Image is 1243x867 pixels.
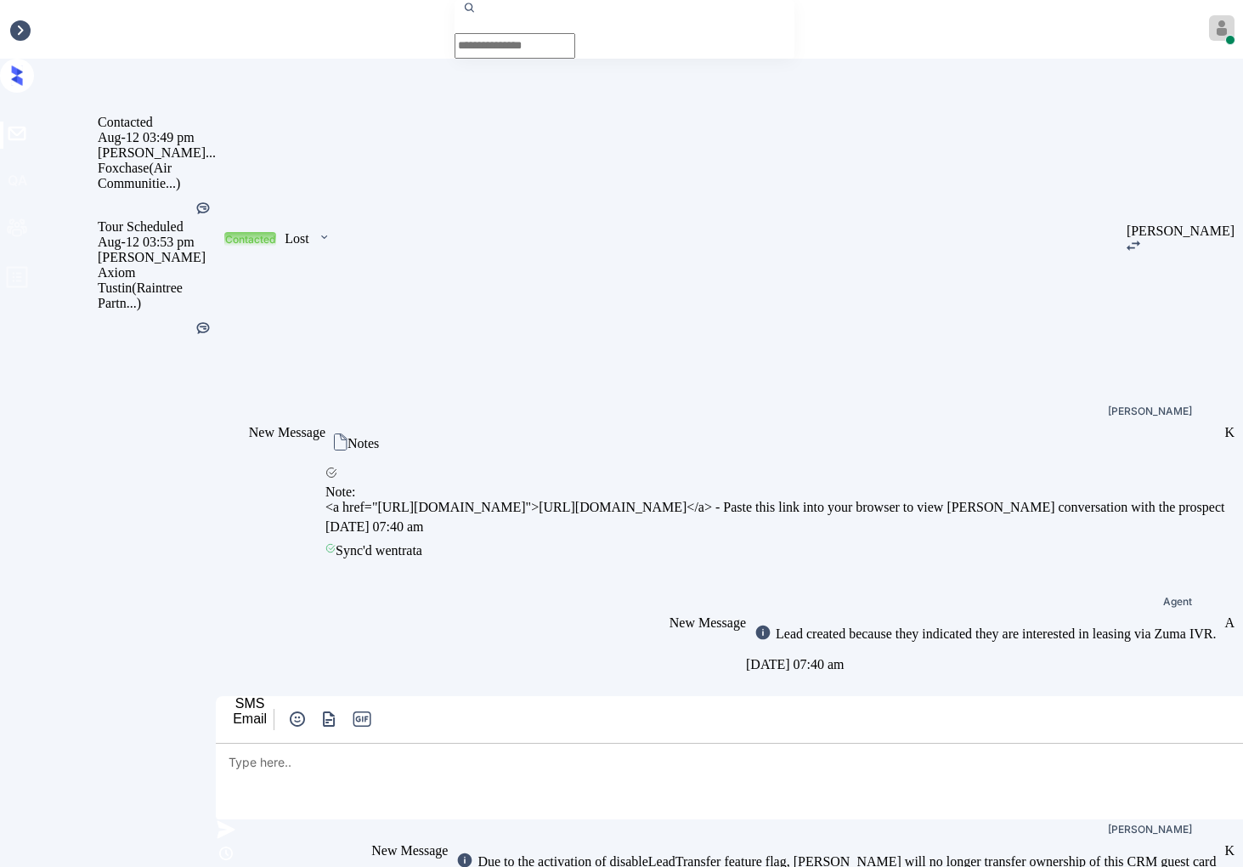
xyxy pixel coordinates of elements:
span: Agent [1163,597,1192,607]
img: icon-zuma [325,467,337,479]
img: icon-zuma [1127,241,1140,251]
div: Foxchase (Air Communitie...) [98,161,216,191]
img: icon-zuma [318,229,331,245]
div: [PERSON_NAME] [98,250,216,265]
div: SMS [233,696,267,711]
div: <a href="[URL][DOMAIN_NAME]">[URL][DOMAIN_NAME]</a> - Paste this link into your browser to view [... [325,500,1224,515]
div: Inbox [8,22,40,37]
div: Notes [347,436,379,451]
div: Email [233,711,267,727]
img: icon-zuma [287,709,308,729]
div: Aug-12 03:49 pm [98,130,216,145]
div: Kelsey was silent [195,200,212,219]
div: Axiom Tustin (Raintree Partn...) [98,265,216,311]
div: Sync'd w entrata [325,539,1224,563]
div: Lost [285,231,308,246]
img: Kelsey was silent [195,320,212,337]
img: icon-zuma [334,433,347,450]
div: Note: [325,484,1224,500]
div: Contacted [98,115,216,130]
span: New Message [670,615,746,630]
div: [PERSON_NAME] [1108,406,1192,416]
img: icon-zuma [216,819,236,840]
div: A [1224,615,1235,631]
div: Tour Scheduled [98,219,216,235]
img: icon-zuma [216,843,236,864]
div: Lead created because they indicated they are interested in leasing via Zuma IVR. [771,626,1216,642]
div: Contacted [225,233,275,246]
span: profile [5,265,29,295]
div: [DATE] 07:40 am [325,515,1224,539]
img: avatar [1209,15,1235,41]
img: icon-zuma [754,624,771,641]
div: Aug-12 03:53 pm [98,235,216,250]
img: Kelsey was silent [195,200,212,217]
img: icon-zuma [319,709,340,729]
div: [PERSON_NAME] [1127,224,1235,239]
div: Kelsey was silent [195,320,212,339]
span: New Message [249,425,325,439]
div: [DATE] 07:40 am [746,653,1224,677]
div: [PERSON_NAME]... [98,145,216,161]
div: K [1224,425,1235,440]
